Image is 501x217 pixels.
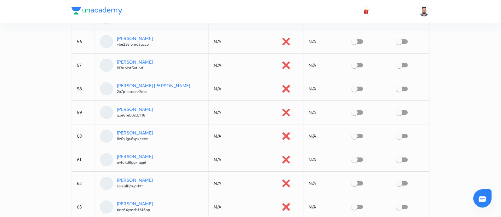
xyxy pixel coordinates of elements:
p: [PERSON_NAME] [117,59,153,65]
td: N/A [303,77,340,101]
p: i83nb1az5uti6rf [117,65,153,71]
p: [PERSON_NAME] [117,129,153,136]
td: N/A [303,124,340,148]
a: [PERSON_NAME] [PERSON_NAME]2o7phksoanr2abs [100,82,203,95]
a: [PERSON_NAME]8z0y1g68xpxeexc [100,129,203,143]
td: 57 [72,54,95,77]
p: gxe8feb02dt1r18 [117,112,153,118]
td: 62 [72,172,95,195]
img: avatar [363,9,369,14]
p: [PERSON_NAME] [117,35,153,42]
td: N/A [303,148,340,172]
td: N/A [208,172,269,195]
a: [PERSON_NAME]i83nb1az5uti6rf [100,59,203,72]
td: N/A [303,54,340,77]
td: N/A [303,172,340,195]
td: N/A [303,30,340,54]
td: N/A [208,30,269,54]
p: 2o7phksoanr2abs [117,89,190,94]
button: avatar [361,6,371,16]
p: [PERSON_NAME] [117,153,153,160]
td: N/A [208,148,269,172]
a: Company Logo [72,7,122,16]
a: [PERSON_NAME]s6rsulk2r6prhtr [100,177,203,190]
td: 59 [72,101,95,124]
td: N/A [208,77,269,101]
td: N/A [208,101,269,124]
img: Maharaj Singh [419,6,429,17]
a: [PERSON_NAME]ybe238ibmo3accp [100,35,203,48]
p: ayfokd8ggkiqgj6 [117,160,153,165]
p: s6rsulk2r6prhtr [117,183,153,189]
a: [PERSON_NAME]gxe8feb02dt1r18 [100,106,203,119]
td: N/A [303,101,340,124]
td: 60 [72,124,95,148]
img: Company Logo [72,7,122,14]
p: ybe238ibmo3accp [117,42,153,47]
td: N/A [208,54,269,77]
p: [PERSON_NAME] [PERSON_NAME] [117,82,190,89]
a: [PERSON_NAME]6oz64ymzb96t8pp [100,200,203,214]
td: 56 [72,30,95,54]
td: 58 [72,77,95,101]
a: [PERSON_NAME]ayfokd8ggkiqgj6 [100,153,203,166]
p: [PERSON_NAME] [117,106,153,112]
p: [PERSON_NAME] [117,200,153,207]
p: 8z0y1g68xpxeexc [117,136,153,142]
td: 61 [72,148,95,172]
p: 6oz64ymzb96t8pp [117,207,153,213]
p: [PERSON_NAME] [117,177,153,183]
td: N/A [208,124,269,148]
